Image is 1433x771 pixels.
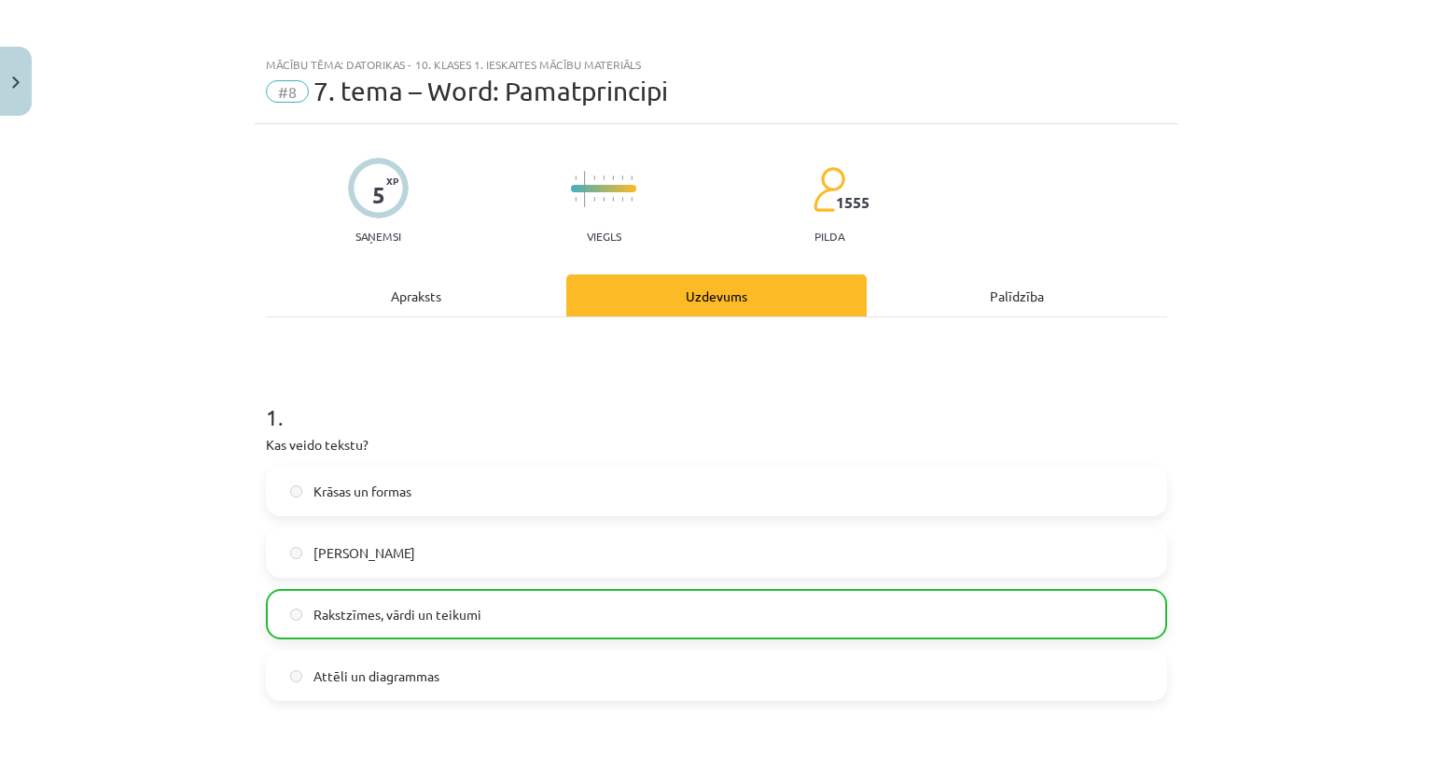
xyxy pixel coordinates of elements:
[584,171,586,207] img: icon-long-line-d9ea69661e0d244f92f715978eff75569469978d946b2353a9bb055b3ed8787d.svg
[631,197,633,202] img: icon-short-line-57e1e144782c952c97e751825c79c345078a6d821885a25fce030b3d8c18986b.svg
[621,175,623,180] img: icon-short-line-57e1e144782c952c97e751825c79c345078a6d821885a25fce030b3d8c18986b.svg
[603,197,605,202] img: icon-short-line-57e1e144782c952c97e751825c79c345078a6d821885a25fce030b3d8c18986b.svg
[587,230,621,243] p: Viegls
[372,182,385,208] div: 5
[313,543,415,563] span: [PERSON_NAME]
[631,175,633,180] img: icon-short-line-57e1e144782c952c97e751825c79c345078a6d821885a25fce030b3d8c18986b.svg
[386,175,398,186] span: XP
[290,547,302,559] input: [PERSON_NAME]
[290,485,302,498] input: Krāsas un formas
[612,175,614,180] img: icon-short-line-57e1e144782c952c97e751825c79c345078a6d821885a25fce030b3d8c18986b.svg
[313,76,668,106] span: 7. tema – Word: Pamatprincipi
[12,77,20,89] img: icon-close-lesson-0947bae3869378f0d4975bcd49f059093ad1ed9edebbc8119c70593378902aed.svg
[313,605,481,624] span: Rakstzīmes, vārdi un teikumi
[813,166,845,213] img: students-c634bb4e5e11cddfef0936a35e636f08e4e9abd3cc4e673bd6f9a4125e45ecb1.svg
[266,58,1167,71] div: Mācību tēma: Datorikas - 10. klases 1. ieskaites mācību materiāls
[867,274,1167,316] div: Palīdzība
[575,197,577,202] img: icon-short-line-57e1e144782c952c97e751825c79c345078a6d821885a25fce030b3d8c18986b.svg
[266,274,566,316] div: Apraksts
[266,435,1167,455] p: Kas veido tekstu?
[593,197,595,202] img: icon-short-line-57e1e144782c952c97e751825c79c345078a6d821885a25fce030b3d8c18986b.svg
[348,230,409,243] p: Saņemsi
[593,175,595,180] img: icon-short-line-57e1e144782c952c97e751825c79c345078a6d821885a25fce030b3d8c18986b.svg
[814,230,844,243] p: pilda
[621,197,623,202] img: icon-short-line-57e1e144782c952c97e751825c79c345078a6d821885a25fce030b3d8c18986b.svg
[290,609,302,621] input: Rakstzīmes, vārdi un teikumi
[566,274,867,316] div: Uzdevums
[836,194,870,211] span: 1555
[290,670,302,682] input: Attēli un diagrammas
[266,371,1167,429] h1: 1 .
[603,175,605,180] img: icon-short-line-57e1e144782c952c97e751825c79c345078a6d821885a25fce030b3d8c18986b.svg
[313,666,439,686] span: Attēli un diagrammas
[313,482,411,501] span: Krāsas un formas
[266,80,309,103] span: #8
[575,175,577,180] img: icon-short-line-57e1e144782c952c97e751825c79c345078a6d821885a25fce030b3d8c18986b.svg
[612,197,614,202] img: icon-short-line-57e1e144782c952c97e751825c79c345078a6d821885a25fce030b3d8c18986b.svg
